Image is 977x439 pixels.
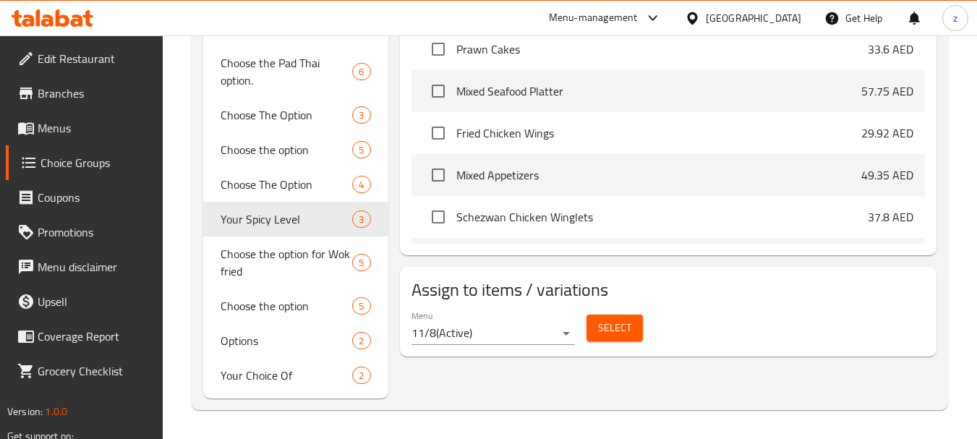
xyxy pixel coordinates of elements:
[456,166,861,184] span: Mixed Appetizers
[352,63,370,80] div: Choices
[586,315,643,341] button: Select
[6,354,163,388] a: Grocery Checklist
[706,10,801,26] div: [GEOGRAPHIC_DATA]
[7,402,43,421] span: Version:
[353,143,370,157] span: 5
[203,46,388,98] div: Choose the Pad Thai option.6
[221,106,352,124] span: Choose The Option
[953,10,957,26] span: z
[352,254,370,271] div: Choices
[203,202,388,236] div: Your Spicy Level3
[221,141,352,158] span: Choose the option
[861,166,913,184] p: 49.35 AED
[221,210,352,228] span: Your Spicy Level
[423,202,453,232] span: Select choice
[423,34,453,64] span: Select choice
[352,106,370,124] div: Choices
[353,65,370,79] span: 6
[221,245,352,280] span: Choose the option for Wok fried
[203,358,388,393] div: Your Choice Of2
[221,367,352,384] span: Your Choice Of
[352,332,370,349] div: Choices
[353,299,370,313] span: 5
[353,369,370,383] span: 2
[456,82,861,100] span: Mixed Seafood Platter
[221,332,352,349] span: Options
[6,250,163,284] a: Menu disclaimer
[6,76,163,111] a: Branches
[203,167,388,202] div: Choose The Option4
[861,82,913,100] p: 57.75 AED
[203,132,388,167] div: Choose the option5
[352,141,370,158] div: Choices
[861,124,913,142] p: 29.92 AED
[411,312,432,320] label: Menu
[411,278,925,302] h2: Assign to items / variations
[38,328,152,345] span: Coverage Report
[38,258,152,276] span: Menu disclaimer
[423,160,453,190] span: Select choice
[423,244,453,274] span: Select choice
[352,210,370,228] div: Choices
[38,119,152,137] span: Menus
[353,334,370,348] span: 2
[456,41,868,58] span: Prawn Cakes
[6,319,163,354] a: Coverage Report
[38,50,152,67] span: Edit Restaurant
[38,85,152,102] span: Branches
[221,176,352,193] span: Choose The Option
[6,41,163,76] a: Edit Restaurant
[221,297,352,315] span: Choose the option
[38,189,152,206] span: Coupons
[6,215,163,250] a: Promotions
[6,145,163,180] a: Choice Groups
[353,178,370,192] span: 4
[203,289,388,323] div: Choose the option5
[38,293,152,310] span: Upsell
[549,9,638,27] div: Menu-management
[221,54,352,89] span: Choose the Pad Thai option.
[353,256,370,270] span: 5
[868,41,913,58] p: 33.6 AED
[598,319,631,337] span: Select
[38,362,152,380] span: Grocery Checklist
[868,208,913,226] p: 37.8 AED
[203,98,388,132] div: Choose The Option3
[203,236,388,289] div: Choose the option for Wok fried5
[423,118,453,148] span: Select choice
[423,76,453,106] span: Select choice
[40,154,152,171] span: Choice Groups
[45,402,67,421] span: 1.0.0
[353,213,370,226] span: 3
[203,323,388,358] div: Options2
[221,2,352,37] span: Choose The Option For Noodles
[6,111,163,145] a: Menus
[38,223,152,241] span: Promotions
[456,124,861,142] span: Fried Chicken Wings
[353,108,370,122] span: 3
[6,284,163,319] a: Upsell
[411,322,575,345] div: 11/8(Active)
[456,208,868,226] span: Schezwan Chicken Winglets
[6,180,163,215] a: Coupons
